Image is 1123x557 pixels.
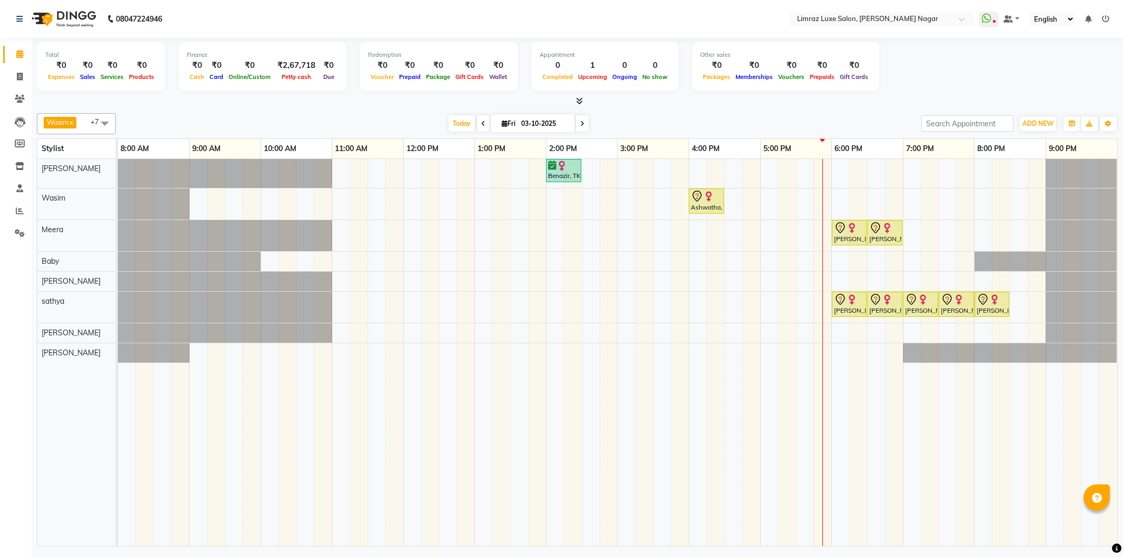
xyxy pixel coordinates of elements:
[547,161,580,181] div: Benazir, TK01, 02:00 PM-02:30 PM, Hair Texure - Partial Highlights
[618,141,651,156] a: 3:00 PM
[837,59,871,72] div: ₹0
[776,73,807,81] span: Vouchers
[449,115,475,132] span: Today
[700,73,733,81] span: Packages
[640,73,670,81] span: No show
[903,141,937,156] a: 7:00 PM
[733,59,776,72] div: ₹0
[546,141,580,156] a: 2:00 PM
[42,225,63,234] span: Meera
[700,51,871,59] div: Other sales
[1046,141,1079,156] a: 9:00 PM
[126,59,157,72] div: ₹0
[279,73,314,81] span: Petty cash
[42,296,64,306] span: sathya
[45,59,77,72] div: ₹0
[320,59,338,72] div: ₹0
[610,59,640,72] div: 0
[47,118,68,126] span: Wasim
[68,118,73,126] a: x
[207,73,226,81] span: Card
[940,293,973,315] div: [PERSON_NAME], TK03, 07:30 PM-08:00 PM, Threading - Eyebrows
[540,73,575,81] span: Completed
[368,59,396,72] div: ₹0
[396,59,423,72] div: ₹0
[868,293,901,315] div: [PERSON_NAME], TK03, 06:30 PM-07:00 PM, Waxing - Half Legs (Flavoured Women)
[187,59,207,72] div: ₹0
[42,193,65,203] span: Wasim
[273,59,320,72] div: ₹2,67,718
[226,73,273,81] span: Online/Custom
[453,73,486,81] span: Gift Cards
[486,59,510,72] div: ₹0
[396,73,423,81] span: Prepaid
[190,141,223,156] a: 9:00 AM
[98,73,126,81] span: Services
[423,59,453,72] div: ₹0
[27,4,99,34] img: logo
[42,256,59,266] span: Baby
[42,164,101,173] span: [PERSON_NAME]
[187,73,207,81] span: Cash
[690,190,723,212] div: Ashwatha, TK02, 04:00 PM-04:30 PM, Styling - Director (Women)
[475,141,508,156] a: 1:00 PM
[833,293,866,315] div: [PERSON_NAME], TK03, 06:00 PM-06:30 PM, Facials - Revitalising Facial(All Skin Types)
[807,73,837,81] span: Prepaids
[575,59,610,72] div: 1
[42,328,101,337] span: [PERSON_NAME]
[42,144,64,153] span: Stylist
[837,73,871,81] span: Gift Cards
[453,59,486,72] div: ₹0
[368,73,396,81] span: Voucher
[45,51,157,59] div: Total
[976,293,1008,315] div: [PERSON_NAME], TK03, 08:00 PM-08:30 PM, Threading - Upper-Lip
[98,59,126,72] div: ₹0
[404,141,441,156] a: 12:00 PM
[187,51,338,59] div: Finance
[423,73,453,81] span: Package
[700,59,733,72] div: ₹0
[904,293,937,315] div: [PERSON_NAME], TK03, 07:00 PM-07:30 PM, Waxing - Half Arms (Flavoured Men)
[77,73,98,81] span: Sales
[610,73,640,81] span: Ongoing
[1022,120,1054,127] span: ADD NEW
[42,276,101,286] span: [PERSON_NAME]
[640,59,670,72] div: 0
[91,117,107,126] span: +7
[1079,515,1112,546] iframe: chat widget
[499,120,518,127] span: Fri
[761,141,794,156] a: 5:00 PM
[42,348,101,357] span: [PERSON_NAME]
[486,73,510,81] span: Wallet
[332,141,370,156] a: 11:00 AM
[261,141,299,156] a: 10:00 AM
[540,59,575,72] div: 0
[975,141,1008,156] a: 8:00 PM
[321,73,337,81] span: Due
[807,59,837,72] div: ₹0
[1020,116,1056,131] button: ADD NEW
[518,116,571,132] input: 2025-10-03
[833,222,866,244] div: [PERSON_NAME], TK04, 06:00 PM-06:30 PM, Facials - Revitalising Facial(All Skin Types)
[575,73,610,81] span: Upcoming
[118,141,152,156] a: 8:00 AM
[368,51,510,59] div: Redemption
[868,222,901,244] div: [PERSON_NAME], TK04, 06:30 PM-07:00 PM, Threading - Eyebrows
[540,51,670,59] div: Appointment
[776,59,807,72] div: ₹0
[689,141,722,156] a: 4:00 PM
[921,115,1013,132] input: Search Appointment
[45,73,77,81] span: Expenses
[77,59,98,72] div: ₹0
[126,73,157,81] span: Products
[116,4,162,34] b: 08047224946
[226,59,273,72] div: ₹0
[832,141,865,156] a: 6:00 PM
[733,73,776,81] span: Memberships
[207,59,226,72] div: ₹0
